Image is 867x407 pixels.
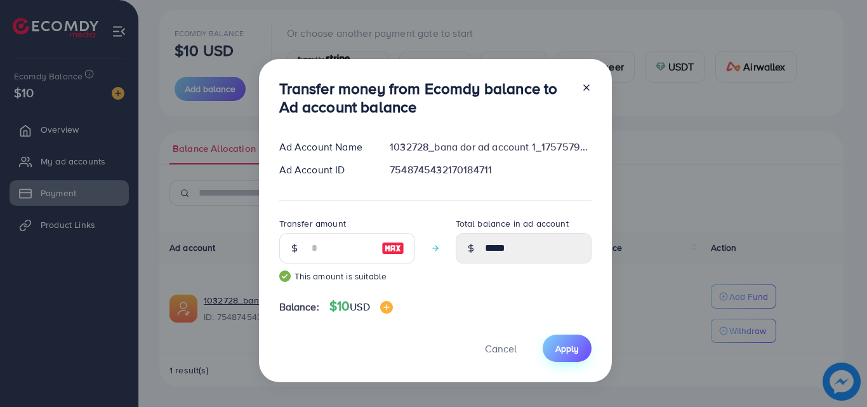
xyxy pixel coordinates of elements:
div: Ad Account Name [269,140,380,154]
button: Cancel [469,335,533,362]
label: Total balance in ad account [456,217,569,230]
span: USD [350,300,369,314]
img: image [380,301,393,314]
button: Apply [543,335,592,362]
div: 1032728_bana dor ad account 1_1757579407255 [380,140,601,154]
label: Transfer amount [279,217,346,230]
img: guide [279,270,291,282]
span: Apply [555,342,579,355]
span: Balance: [279,300,319,314]
small: This amount is suitable [279,270,415,283]
span: Cancel [485,342,517,356]
h3: Transfer money from Ecomdy balance to Ad account balance [279,79,571,116]
div: 7548745432170184711 [380,163,601,177]
div: Ad Account ID [269,163,380,177]
h4: $10 [329,298,393,314]
img: image [381,241,404,256]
